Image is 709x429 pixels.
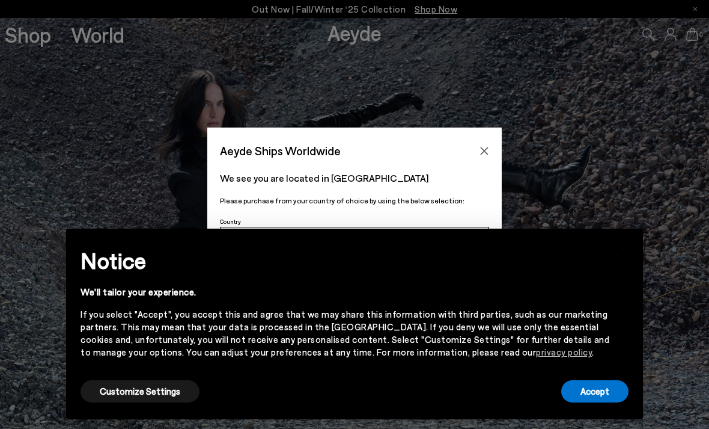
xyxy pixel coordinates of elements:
[81,380,199,403] button: Customize Settings
[619,238,628,255] span: ×
[561,380,628,403] button: Accept
[220,218,241,225] span: Country
[220,171,489,185] p: We see you are located in [GEOGRAPHIC_DATA]
[220,195,489,206] p: Please purchase from your country of choice by using the below selection:
[220,140,341,161] span: Aeyde Ships Worldwide
[81,286,609,298] div: We'll tailor your experience.
[536,347,592,357] a: privacy policy
[609,232,638,261] button: Close this notice
[81,245,609,276] h2: Notice
[475,142,493,160] button: Close
[81,308,609,359] div: If you select "Accept", you accept this and agree that we may share this information with third p...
